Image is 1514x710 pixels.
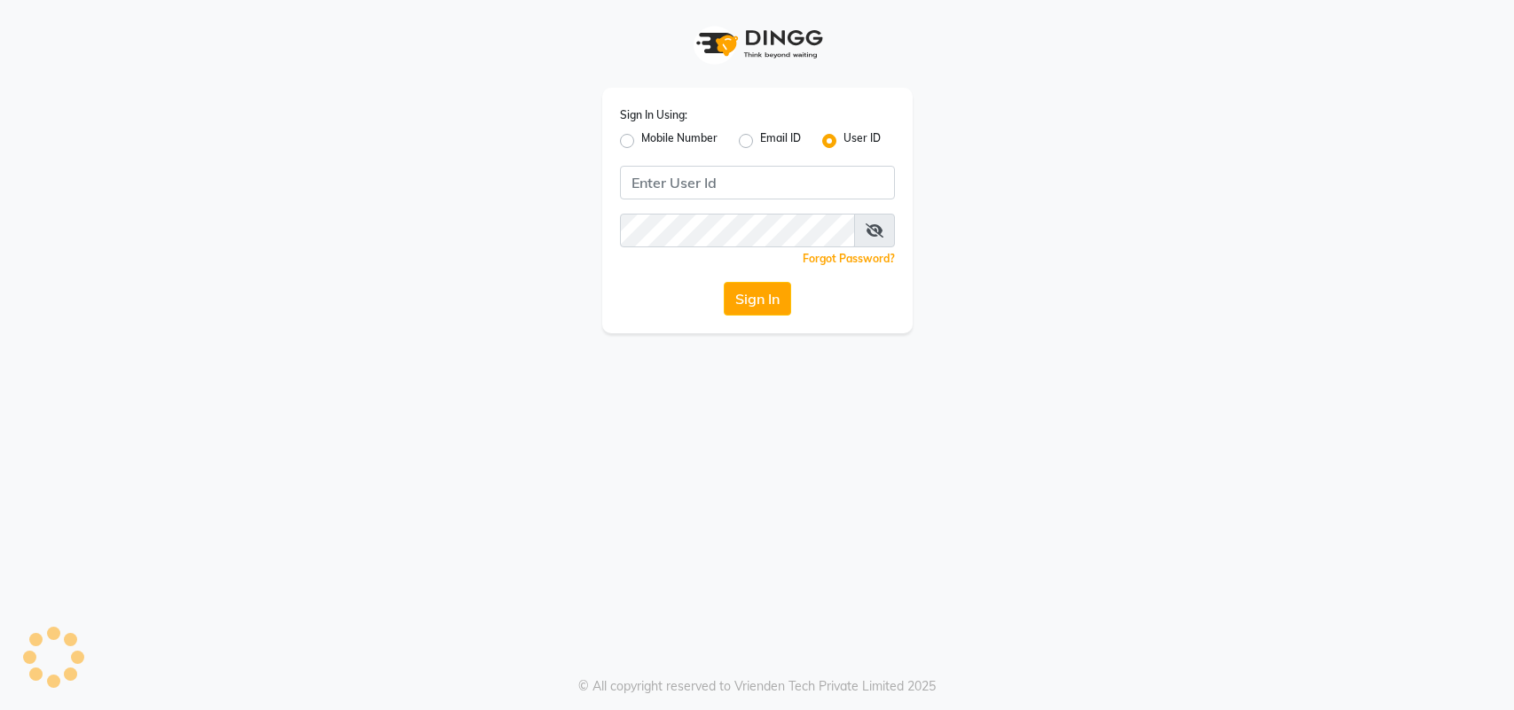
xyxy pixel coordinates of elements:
[724,282,791,316] button: Sign In
[803,252,895,265] a: Forgot Password?
[620,214,855,247] input: Username
[641,130,718,152] label: Mobile Number
[620,107,687,123] label: Sign In Using:
[843,130,881,152] label: User ID
[760,130,801,152] label: Email ID
[620,166,895,199] input: Username
[686,18,828,70] img: logo1.svg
